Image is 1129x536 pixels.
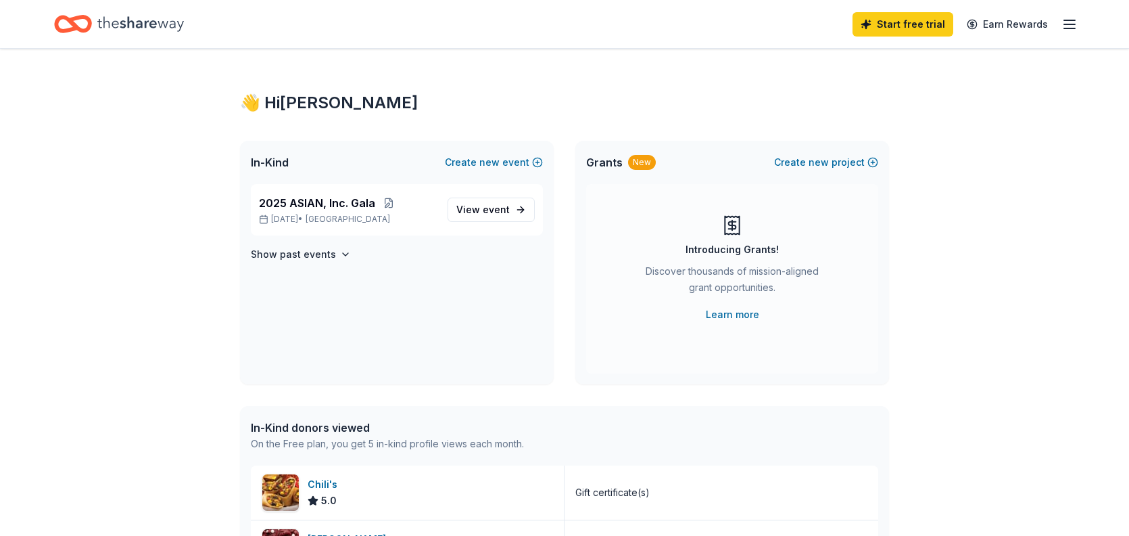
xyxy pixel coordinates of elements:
[259,214,437,225] p: [DATE] •
[809,154,829,171] span: new
[251,436,524,452] div: On the Free plan, you get 5 in-kind profile views each month.
[251,246,351,263] button: Show past events
[640,263,824,301] div: Discover thousands of mission-aligned grant opportunities.
[251,246,336,263] h4: Show past events
[308,476,343,493] div: Chili's
[706,307,759,323] a: Learn more
[262,474,299,511] img: Image for Chili's
[251,154,289,171] span: In-Kind
[479,154,500,171] span: new
[448,198,535,222] a: View event
[240,92,889,114] div: 👋 Hi [PERSON_NAME]
[959,12,1056,37] a: Earn Rewards
[852,12,953,37] a: Start free trial
[686,242,779,258] div: Introducing Grants!
[774,154,878,171] button: Createnewproject
[54,8,184,40] a: Home
[483,204,510,215] span: event
[251,420,524,436] div: In-Kind donors viewed
[586,154,623,171] span: Grants
[306,214,390,225] span: [GEOGRAPHIC_DATA]
[456,202,510,218] span: View
[321,493,337,509] span: 5.0
[259,195,375,211] span: 2025 ASIAN, Inc. Gala
[628,155,656,170] div: New
[445,154,543,171] button: Createnewevent
[575,485,650,501] div: Gift certificate(s)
